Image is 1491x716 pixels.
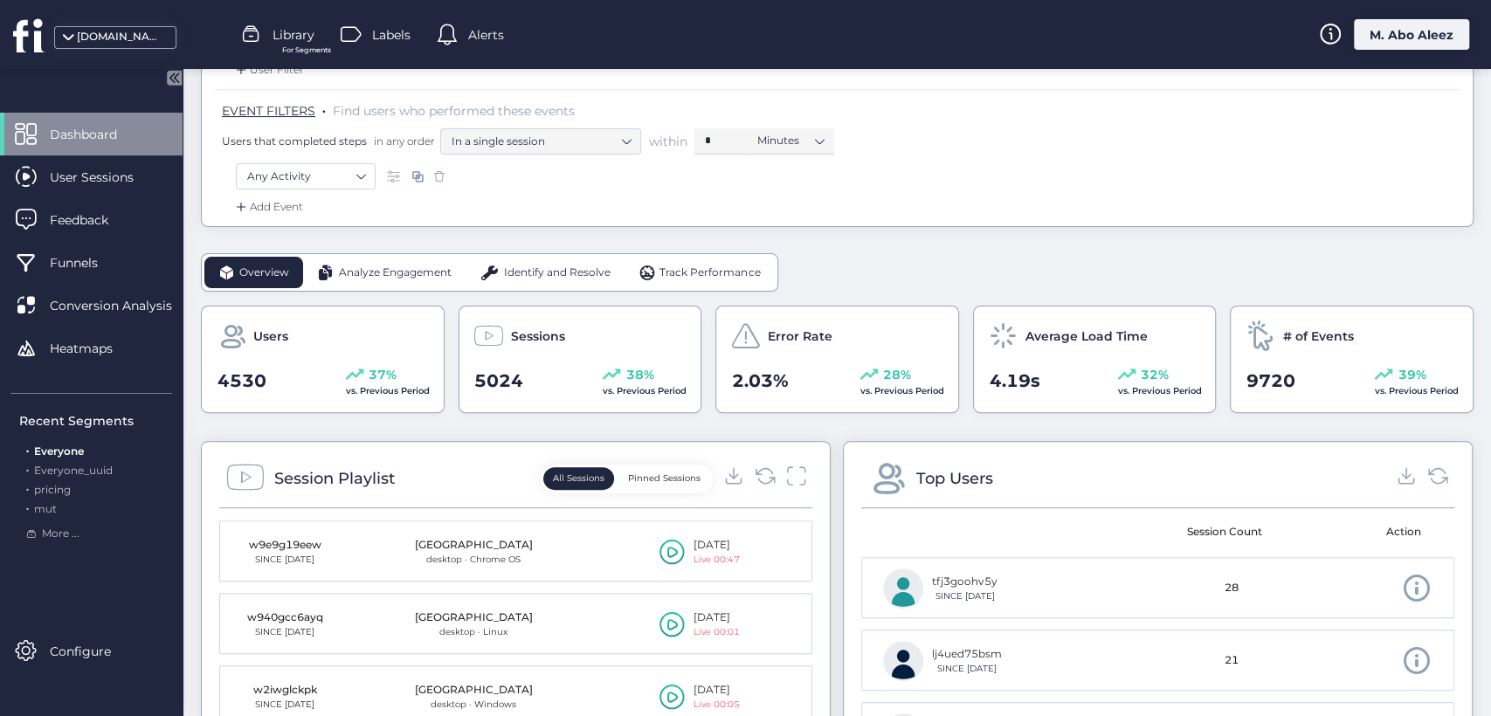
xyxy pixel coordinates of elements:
span: 2.03% [732,368,789,395]
span: Find users who performed these events [333,103,575,119]
div: User Filter [232,61,304,79]
div: [DATE] [694,609,740,626]
div: w2iwglckpk [241,682,328,699]
span: Analyze Engagement [339,265,452,281]
span: Alerts [468,25,504,45]
div: [DATE] [694,537,740,554]
span: 38% [626,365,654,384]
div: [DATE] [694,682,740,699]
span: Feedback [50,210,135,230]
div: lj4ued75bsm [932,646,1002,663]
span: 32% [1141,365,1169,384]
span: vs. Previous Period [1117,385,1201,396]
div: [DOMAIN_NAME] [77,29,164,45]
span: Average Load Time [1025,327,1148,346]
span: . [26,460,29,477]
div: desktop · Chrome OS [415,553,533,567]
span: . [26,479,29,496]
span: 28 [1225,580,1239,596]
span: Funnels [50,253,124,272]
span: User Sessions [50,168,160,187]
span: Configure [50,642,137,661]
span: vs. Previous Period [346,385,430,396]
span: Labels [372,25,411,45]
span: Conversion Analysis [50,296,198,315]
span: Overview [239,265,289,281]
span: For Segments [282,45,331,56]
div: [GEOGRAPHIC_DATA] [415,682,533,699]
span: EVENT FILTERS [222,103,315,119]
span: vs. Previous Period [860,385,944,396]
span: Dashboard [50,125,143,144]
span: Sessions [511,327,565,346]
span: within [649,133,687,150]
div: SINCE [DATE] [241,698,328,712]
span: pricing [34,483,71,496]
span: Heatmaps [50,339,139,358]
button: All Sessions [543,467,614,490]
span: Error Rate [768,327,832,346]
div: tfj3goohv5y [932,574,997,590]
div: Live 00:47 [694,553,740,567]
div: [GEOGRAPHIC_DATA] [415,537,533,554]
span: 4.19s [989,368,1039,395]
div: Top Users [916,466,993,491]
span: . [322,100,326,117]
span: Track Performance [659,265,760,281]
div: w9e9g19eew [241,537,328,554]
span: . [26,499,29,515]
div: w940gcc6ayq [241,609,328,626]
span: Users that completed steps [222,134,367,148]
span: 37% [369,365,397,384]
nz-select-item: Minutes [757,127,824,154]
div: Session Playlist [274,466,395,491]
span: # of Events [1282,327,1353,346]
div: Recent Segments [19,411,172,430]
div: Live 00:01 [694,625,740,639]
div: SINCE [DATE] [241,625,328,639]
div: M. Abo Aleez [1354,19,1469,50]
mat-header-cell: Session Count [1152,508,1297,557]
nz-select-item: In a single session [452,128,630,155]
span: Users [253,327,288,346]
span: Everyone [34,444,84,458]
span: Identify and Resolve [504,265,611,281]
mat-header-cell: Action [1297,508,1442,557]
nz-select-item: Any Activity [247,163,364,189]
span: 21 [1225,652,1239,669]
span: 5024 [474,368,523,395]
span: 9720 [1246,368,1295,395]
div: Add Event [232,198,303,216]
div: desktop · Windows [415,698,533,712]
div: SINCE [DATE] [241,553,328,567]
span: 39% [1398,365,1425,384]
span: vs. Previous Period [603,385,687,396]
div: SINCE [DATE] [932,589,997,603]
span: in any order [370,134,435,148]
span: . [26,441,29,458]
span: More ... [42,526,79,542]
span: Library [273,25,314,45]
div: desktop · Linux [415,625,533,639]
span: vs. Previous Period [1375,385,1459,396]
div: [GEOGRAPHIC_DATA] [415,609,533,626]
div: Live 00:05 [694,698,740,712]
span: 28% [883,365,911,384]
button: Pinned Sessions [618,467,710,490]
span: mut [34,502,57,515]
div: SINCE [DATE] [932,662,1002,676]
span: Everyone_uuid [34,464,113,477]
span: 4530 [217,368,266,395]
